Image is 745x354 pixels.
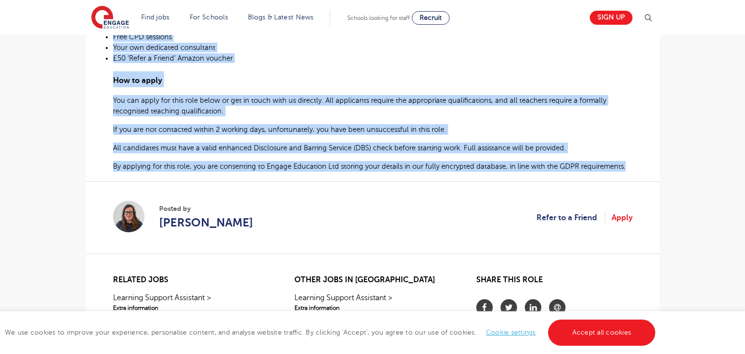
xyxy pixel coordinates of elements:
[5,329,658,336] span: We use cookies to improve your experience, personalise content, and analyse website traffic. By c...
[113,76,162,85] span: How to apply
[113,44,215,51] span: Your own dedicated consultant
[548,320,656,346] a: Accept all cookies
[294,275,450,285] h2: Other jobs in [GEOGRAPHIC_DATA]
[113,33,172,41] span: Free CPD sessions
[536,211,605,224] a: Refer to a Friend
[113,126,446,133] span: If you are not contacted within 2 working days, unfortunately, you have been unsuccessful in this...
[113,304,269,312] span: Extra information
[412,11,450,25] a: Recruit
[113,162,626,170] span: By applying for this role, you are consenting to Engage Education Ltd storing your details in our...
[141,14,170,21] a: Find jobs
[248,14,314,21] a: Blogs & Latest News
[486,329,536,336] a: Cookie settings
[113,144,566,152] span: All candidates must have a valid enhanced Disclosure and Barring Service (DBS) check before start...
[476,275,632,290] h2: Share this role
[294,304,450,312] span: Extra information
[113,275,269,285] h2: Related jobs
[113,54,233,62] span: £50 ‘Refer a Friend’ Amazon voucher
[590,11,632,25] a: Sign up
[113,97,606,115] span: You can apply for this role below or get in touch with us directly. All applicants require the ap...
[347,15,410,21] span: Schools looking for staff
[159,204,253,214] span: Posted by
[612,211,632,224] a: Apply
[113,292,269,312] a: Learning Support Assistant >Extra information
[420,14,442,21] span: Recruit
[91,6,129,30] img: Engage Education
[294,292,450,312] a: Learning Support Assistant >Extra information
[159,214,253,231] a: [PERSON_NAME]
[190,14,228,21] a: For Schools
